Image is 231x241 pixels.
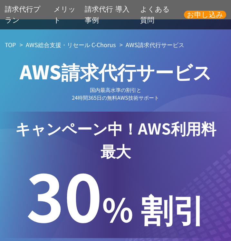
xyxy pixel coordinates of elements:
[85,4,133,25] a: 請求代行 導入事例
[5,40,16,49] a: TOP
[53,4,78,25] a: メリット
[8,162,223,233] p: % 割引
[101,140,131,161] span: 最大
[8,117,223,162] p: キャンペーン中！AWS利用料
[26,40,116,49] a: AWS総合支援・リセール C-Chorus
[184,11,226,19] a: お申し込み
[126,40,184,49] span: AWS請求代行サービス
[5,4,46,25] a: 請求代行プラン
[184,9,226,20] span: お申し込み
[140,4,176,25] a: よくある質問
[26,147,102,241] span: 30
